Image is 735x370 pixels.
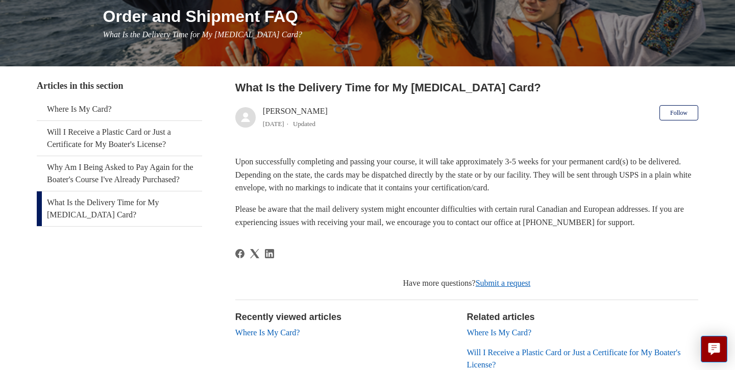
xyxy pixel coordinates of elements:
h2: Recently viewed articles [235,310,457,324]
li: Updated [293,120,315,128]
a: Facebook [235,249,244,258]
a: Will I Receive a Plastic Card or Just a Certificate for My Boater's License? [37,121,202,156]
svg: Share this page on Facebook [235,249,244,258]
span: What Is the Delivery Time for My [MEDICAL_DATA] Card? [103,30,302,39]
a: Submit a request [476,279,531,287]
p: Upon successfully completing and passing your course, it will take approximately 3-5 weeks for yo... [235,155,698,194]
div: [PERSON_NAME] [263,105,328,130]
time: 05/09/2024, 13:28 [263,120,284,128]
a: Why Am I Being Asked to Pay Again for the Boater's Course I've Already Purchased? [37,156,202,191]
a: Will I Receive a Plastic Card or Just a Certificate for My Boater's License? [467,348,680,369]
span: Articles in this section [37,81,123,91]
a: X Corp [250,249,259,258]
a: Where Is My Card? [467,328,531,337]
svg: Share this page on LinkedIn [265,249,274,258]
p: Please be aware that the mail delivery system might encounter difficulties with certain rural Can... [235,203,698,229]
a: Where Is My Card? [37,98,202,120]
a: Where Is My Card? [235,328,300,337]
h1: Order and Shipment FAQ [103,4,698,29]
button: Follow Article [659,105,698,120]
div: Have more questions? [235,277,698,289]
a: What Is the Delivery Time for My [MEDICAL_DATA] Card? [37,191,202,226]
button: Live chat [701,336,727,362]
h2: Related articles [467,310,698,324]
svg: Share this page on X Corp [250,249,259,258]
a: LinkedIn [265,249,274,258]
h2: What Is the Delivery Time for My Boating Card? [235,79,698,96]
